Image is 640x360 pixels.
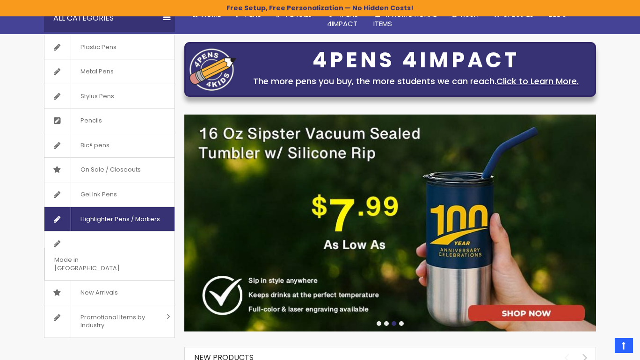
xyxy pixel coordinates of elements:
[44,158,175,182] a: On Sale / Closeouts
[44,84,175,108] a: Stylus Pens
[44,35,175,59] a: Plastic Pens
[71,108,111,133] span: Pencils
[44,281,175,305] a: New Arrivals
[189,48,236,91] img: four_pen_logo.png
[503,9,534,19] span: Specials
[71,158,150,182] span: On Sale / Closeouts
[44,108,175,133] a: Pencils
[366,4,444,35] a: 4PROMOTIONALITEMS
[71,182,126,207] span: Gel Ink Pens
[615,338,633,353] a: Top
[71,305,163,338] span: Promotional Items by Industry
[286,9,312,19] span: Pencils
[71,35,126,59] span: Plastic Pens
[71,59,123,84] span: Metal Pens
[461,9,479,19] span: Rush
[44,248,151,280] span: Made in [GEOGRAPHIC_DATA]
[44,207,175,231] a: Highlighter Pens / Markers
[245,9,262,19] span: Pens
[549,9,567,19] span: Blog
[44,133,175,158] a: Bic® pens
[373,9,436,29] span: 4PROMOTIONAL ITEMS
[44,59,175,84] a: Metal Pens
[71,84,124,108] span: Stylus Pens
[71,281,127,305] span: New Arrivals
[241,75,591,88] div: The more pens you buy, the more students we can reach.
[44,182,175,207] a: Gel Ink Pens
[327,9,358,29] span: 4Pens 4impact
[44,305,175,338] a: Promotional Items by Industry
[44,231,175,280] a: Made in [GEOGRAPHIC_DATA]
[202,9,221,19] span: Home
[496,75,579,87] a: Click to Learn More.
[320,4,366,35] a: 4Pens4impact
[241,50,591,70] div: 4PENS 4IMPACT
[71,133,119,158] span: Bic® pens
[44,4,175,32] div: All Categories
[71,207,169,231] span: Highlighter Pens / Markers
